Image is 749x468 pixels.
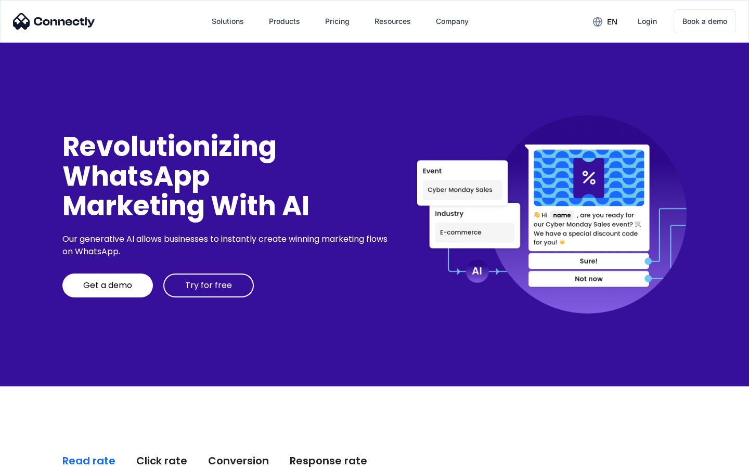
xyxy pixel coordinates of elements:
a: Try for free [163,274,254,297]
div: Read rate [62,453,115,468]
div: en [607,15,617,29]
div: Try for free [185,280,232,291]
div: Login [638,14,657,29]
img: Connectly Logo [13,13,95,30]
div: Products [269,14,300,29]
div: Get a demo [83,280,132,291]
a: Get a demo [62,274,153,297]
div: Our generative AI allows businesses to instantly create winning marketing flows on WhatsApp. [62,233,391,258]
div: Pricing [325,14,350,29]
a: Login [629,9,665,34]
div: Resources [374,14,411,29]
div: Solutions [212,14,244,29]
a: Book a demo [674,9,736,33]
div: Click rate [136,453,187,468]
div: Company [436,14,469,29]
div: Response rate [290,453,367,468]
a: Pricing [317,9,358,34]
div: Revolutionizing WhatsApp Marketing With AI [62,132,391,221]
div: Conversion [208,453,269,468]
